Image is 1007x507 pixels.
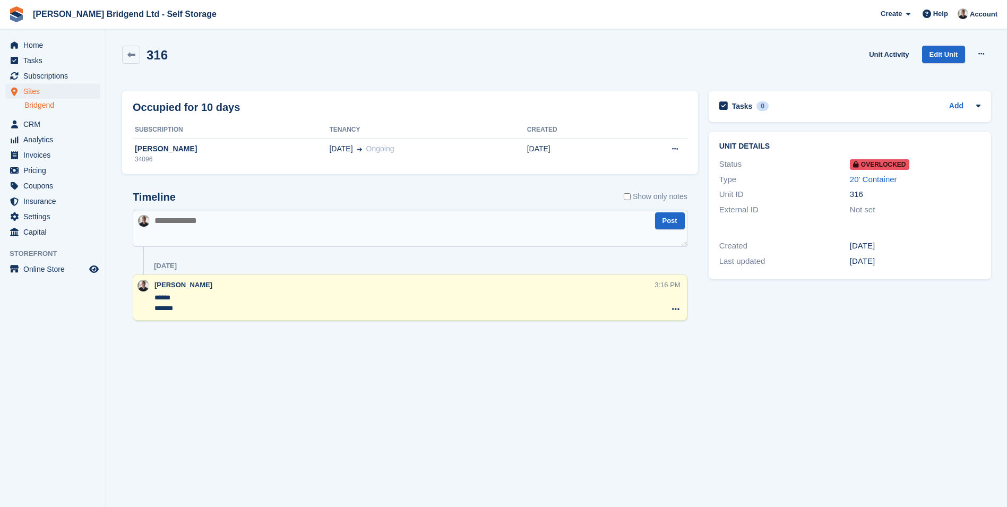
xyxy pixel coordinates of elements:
[624,191,687,202] label: Show only notes
[732,101,753,111] h2: Tasks
[5,132,100,147] a: menu
[933,8,948,19] span: Help
[719,188,850,201] div: Unit ID
[5,68,100,83] a: menu
[329,122,527,139] th: Tenancy
[23,68,87,83] span: Subscriptions
[23,53,87,68] span: Tasks
[5,262,100,277] a: menu
[719,142,980,151] h2: Unit details
[624,191,631,202] input: Show only notes
[527,138,619,170] td: [DATE]
[719,255,850,268] div: Last updated
[527,122,619,139] th: Created
[958,8,968,19] img: Rhys Jones
[719,204,850,216] div: External ID
[756,101,769,111] div: 0
[154,262,177,270] div: [DATE]
[88,263,100,276] a: Preview store
[850,255,980,268] div: [DATE]
[154,281,212,289] span: [PERSON_NAME]
[719,240,850,252] div: Created
[10,248,106,259] span: Storefront
[655,212,685,230] button: Post
[133,99,240,115] h2: Occupied for 10 days
[23,225,87,239] span: Capital
[23,194,87,209] span: Insurance
[133,154,329,164] div: 34096
[719,174,850,186] div: Type
[23,84,87,99] span: Sites
[23,262,87,277] span: Online Store
[655,280,680,290] div: 3:16 PM
[881,8,902,19] span: Create
[5,117,100,132] a: menu
[5,194,100,209] a: menu
[23,178,87,193] span: Coupons
[23,163,87,178] span: Pricing
[29,5,221,23] a: [PERSON_NAME] Bridgend Ltd - Self Storage
[5,38,100,53] a: menu
[133,122,329,139] th: Subscription
[922,46,965,63] a: Edit Unit
[147,48,168,62] h2: 316
[949,100,963,113] a: Add
[23,132,87,147] span: Analytics
[366,144,394,153] span: Ongoing
[850,204,980,216] div: Not set
[970,9,997,20] span: Account
[23,209,87,224] span: Settings
[5,163,100,178] a: menu
[5,225,100,239] a: menu
[23,117,87,132] span: CRM
[5,53,100,68] a: menu
[138,215,150,227] img: Rhys Jones
[5,84,100,99] a: menu
[23,38,87,53] span: Home
[329,143,352,154] span: [DATE]
[850,240,980,252] div: [DATE]
[5,178,100,193] a: menu
[133,143,329,154] div: [PERSON_NAME]
[8,6,24,22] img: stora-icon-8386f47178a22dfd0bd8f6a31ec36ba5ce8667c1dd55bd0f319d3a0aa187defe.svg
[5,209,100,224] a: menu
[5,148,100,162] a: menu
[133,191,176,203] h2: Timeline
[24,100,100,110] a: Bridgend
[850,159,909,170] span: Overlocked
[23,148,87,162] span: Invoices
[850,188,980,201] div: 316
[719,158,850,170] div: Status
[850,175,897,184] a: 20' Container
[137,280,149,291] img: Rhys Jones
[865,46,913,63] a: Unit Activity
